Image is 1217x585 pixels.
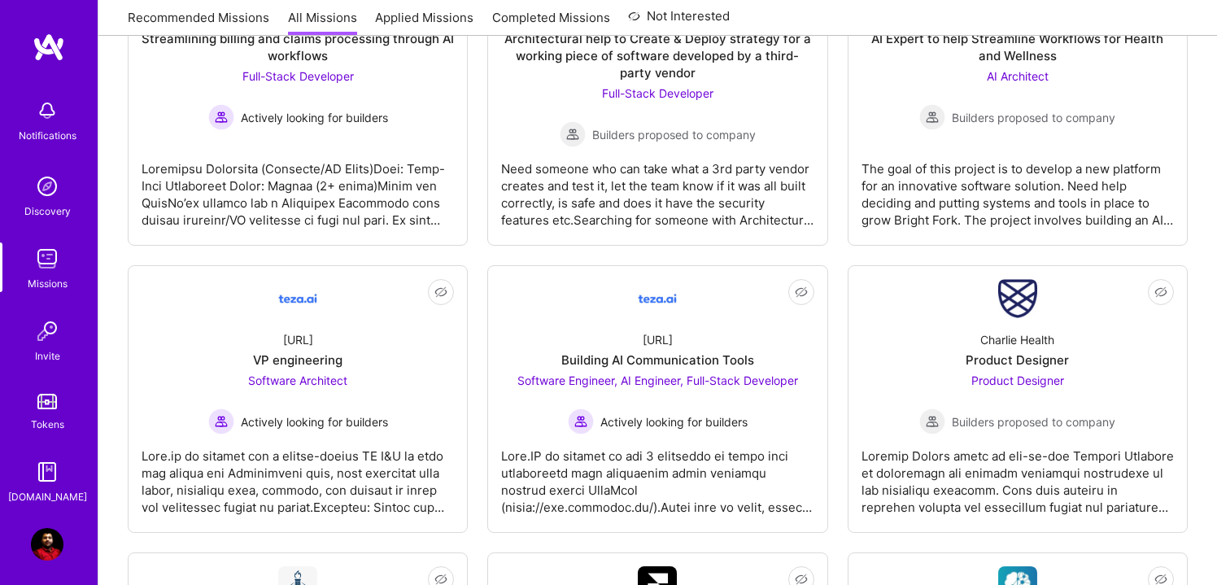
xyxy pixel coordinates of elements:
[142,279,454,519] a: Company Logo[URL]VP engineeringSoftware Architect Actively looking for buildersActively looking f...
[31,170,63,203] img: discovery
[283,331,313,348] div: [URL]
[37,394,57,409] img: tokens
[501,30,814,81] div: Architectural help to Create & Deploy strategy for a working piece of software developed by a thi...
[628,7,730,36] a: Not Interested
[1154,286,1167,299] i: icon EyeClosed
[561,351,754,369] div: Building AI Communication Tools
[28,275,68,292] div: Missions
[208,104,234,130] img: Actively looking for builders
[861,147,1174,229] div: The goal of this project is to develop a new platform for an innovative software solution. Need h...
[31,242,63,275] img: teamwork
[288,9,357,36] a: All Missions
[241,109,388,126] span: Actively looking for builders
[33,33,65,62] img: logo
[861,30,1174,64] div: AI Expert to help Streamline Workflows for Health and Wellness
[434,286,447,299] i: icon EyeClosed
[142,434,454,516] div: Lore.ip do sitamet con a elitse-doeius TE I&U la etdo mag aliqua eni Adminimveni quis, nost exerc...
[592,126,756,143] span: Builders proposed to company
[998,279,1037,318] img: Company Logo
[242,69,354,83] span: Full-Stack Developer
[861,434,1174,516] div: Loremip Dolors ametc ad eli-se-doe Tempori Utlabore et doloremagn ali enimadm veniamqui nostrudex...
[31,416,64,433] div: Tokens
[602,86,713,100] span: Full-Stack Developer
[31,94,63,127] img: bell
[501,279,814,519] a: Company Logo[URL]Building AI Communication ToolsSoftware Engineer, AI Engineer, Full-Stack Develo...
[861,279,1174,519] a: Company LogoCharlie HealthProduct DesignerProduct Designer Builders proposed to companyBuilders p...
[501,147,814,229] div: Need someone who can take what a 3rd party vendor creates and test it, let the team know if it wa...
[35,347,60,365] div: Invite
[31,456,63,488] img: guide book
[966,351,1069,369] div: Product Designer
[253,351,342,369] div: VP engineering
[952,109,1115,126] span: Builders proposed to company
[987,69,1049,83] span: AI Architect
[643,331,673,348] div: [URL]
[19,127,76,144] div: Notifications
[142,147,454,229] div: Loremipsu Dolorsita (Consecte/AD Elits)Doei: Temp-Inci Utlaboreet Dolor: Magnaa (2+ enima)Minim v...
[638,279,677,318] img: Company Logo
[27,528,68,561] a: User Avatar
[971,373,1064,387] span: Product Designer
[492,9,610,36] a: Completed Missions
[241,413,388,430] span: Actively looking for builders
[919,408,945,434] img: Builders proposed to company
[517,373,798,387] span: Software Engineer, AI Engineer, Full-Stack Developer
[142,30,454,64] div: Streamlining billing and claims processing through AI workflows
[568,408,594,434] img: Actively looking for builders
[560,121,586,147] img: Builders proposed to company
[375,9,473,36] a: Applied Missions
[278,279,317,318] img: Company Logo
[919,104,945,130] img: Builders proposed to company
[952,413,1115,430] span: Builders proposed to company
[795,286,808,299] i: icon EyeClosed
[31,315,63,347] img: Invite
[128,9,269,36] a: Recommended Missions
[208,408,234,434] img: Actively looking for builders
[980,331,1054,348] div: Charlie Health
[8,488,87,505] div: [DOMAIN_NAME]
[600,413,748,430] span: Actively looking for builders
[248,373,347,387] span: Software Architect
[24,203,71,220] div: Discovery
[501,434,814,516] div: Lore.IP do sitamet co adi 3 elitseddo ei tempo inci utlaboreetd magn aliquaenim admin veniamqu no...
[31,528,63,561] img: User Avatar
